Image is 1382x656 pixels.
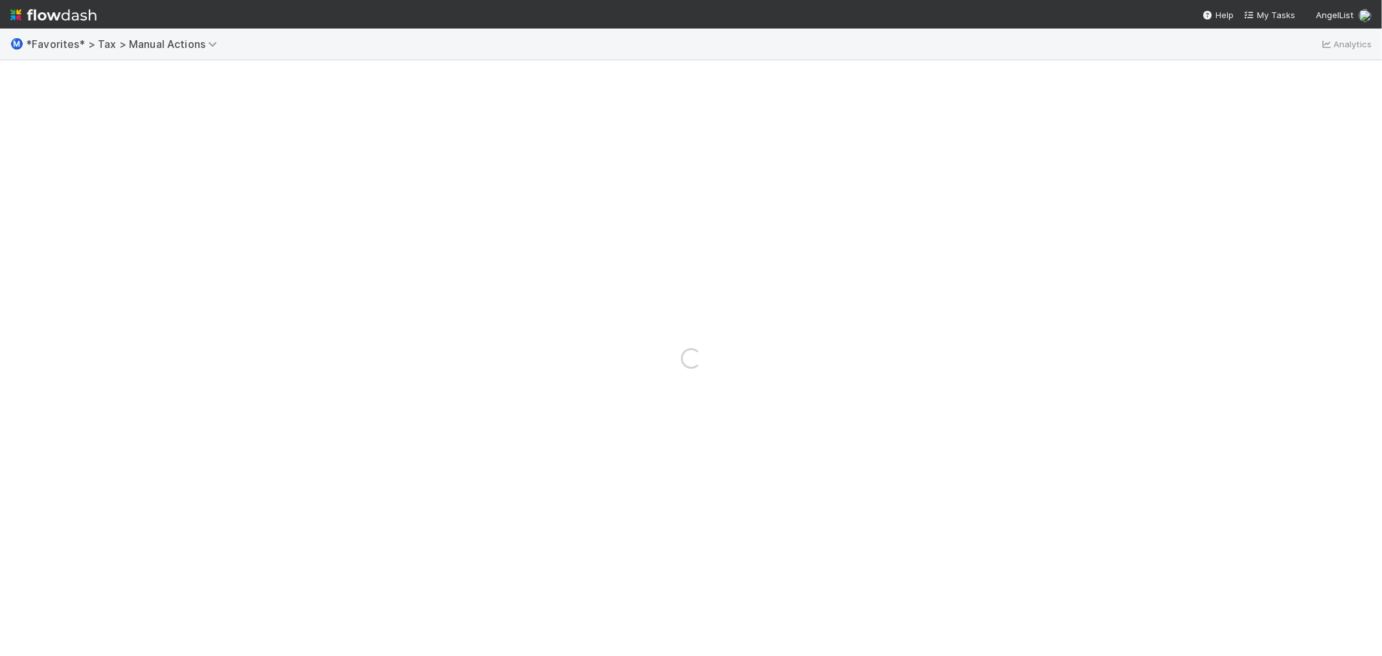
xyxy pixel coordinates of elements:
[1244,8,1295,21] a: My Tasks
[1203,8,1234,21] div: Help
[1320,36,1372,52] a: Analytics
[26,38,224,51] span: *Favorites* > Tax > Manual Actions
[10,4,97,26] img: logo-inverted-e16ddd16eac7371096b0.svg
[1316,10,1353,20] span: AngelList
[1244,10,1295,20] span: My Tasks
[10,38,23,49] span: Ⓜ️
[1359,9,1372,22] img: avatar_de77a991-7322-4664-a63d-98ba485ee9e0.png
